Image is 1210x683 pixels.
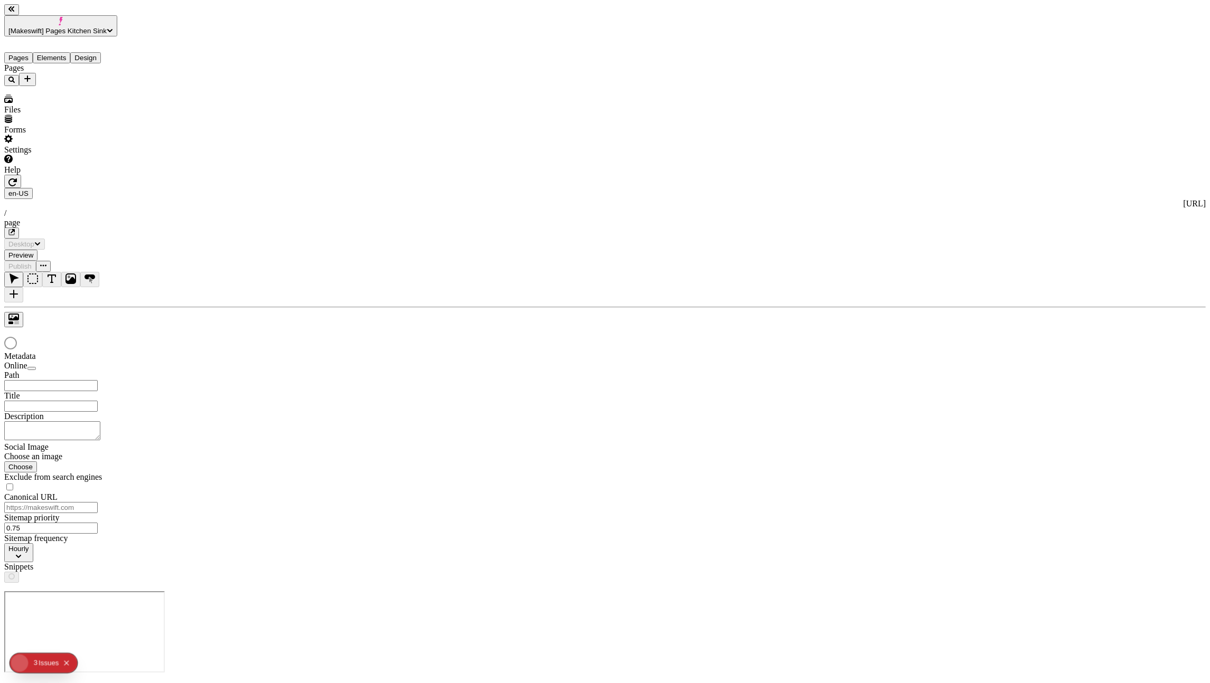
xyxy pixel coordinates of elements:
button: Preview [4,250,37,261]
button: Elements [33,52,71,63]
div: Pages [4,63,131,73]
div: [URL] [4,199,1206,208]
span: [Makeswift] Pages Kitchen Sink [8,27,107,35]
button: Box [23,272,42,287]
div: / [4,208,1206,218]
div: Metadata [4,352,131,361]
span: Preview [8,251,33,259]
span: Exclude from search engines [4,472,102,481]
span: Hourly [8,545,29,553]
div: Files [4,105,131,115]
button: Text [42,272,61,287]
span: en-US [8,189,29,197]
div: Help [4,165,131,175]
span: Title [4,391,20,400]
span: Sitemap priority [4,513,59,522]
span: Sitemap frequency [4,534,68,543]
span: Online [4,361,27,370]
input: https://makeswift.com [4,502,98,513]
button: Publish [4,261,36,272]
div: Settings [4,145,131,155]
div: page [4,218,1206,227]
button: [Makeswift] Pages Kitchen Sink [4,15,117,36]
span: Canonical URL [4,492,58,501]
iframe: Cookie Feature Detection [4,591,165,672]
button: Desktop [4,239,45,250]
button: Open locale picker [4,188,33,199]
button: Hourly [4,543,33,562]
button: Choose [4,461,37,472]
span: Social Image [4,442,49,451]
button: Design [70,52,101,63]
span: Path [4,371,19,380]
div: Choose an image [4,452,131,461]
span: Description [4,412,44,421]
button: Image [61,272,80,287]
span: Choose [8,463,33,471]
button: Pages [4,52,33,63]
div: Forms [4,125,131,135]
div: Snippets [4,562,131,572]
span: Desktop [8,240,34,248]
button: Button [80,272,99,287]
button: Add new [19,73,36,86]
span: Publish [8,262,32,270]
